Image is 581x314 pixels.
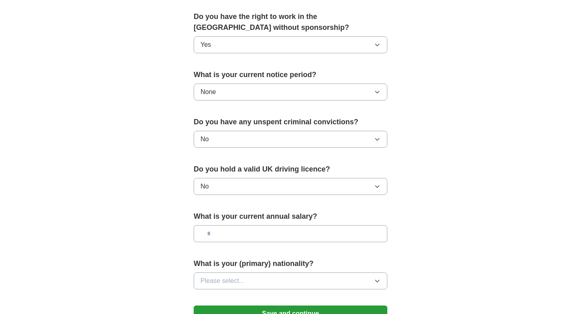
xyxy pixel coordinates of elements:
button: Yes [194,36,387,53]
button: No [194,131,387,148]
label: What is your (primary) nationality? [194,258,387,269]
span: Please select... [201,276,245,286]
button: No [194,178,387,195]
span: No [201,182,209,191]
button: Please select... [194,272,387,289]
label: What is your current notice period? [194,69,387,80]
span: Yes [201,40,211,50]
span: None [201,87,216,97]
button: None [194,84,387,100]
label: What is your current annual salary? [194,211,387,222]
label: Do you have any unspent criminal convictions? [194,117,387,128]
span: No [201,134,209,144]
label: Do you hold a valid UK driving licence? [194,164,387,175]
label: Do you have the right to work in the [GEOGRAPHIC_DATA] without sponsorship? [194,11,387,33]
